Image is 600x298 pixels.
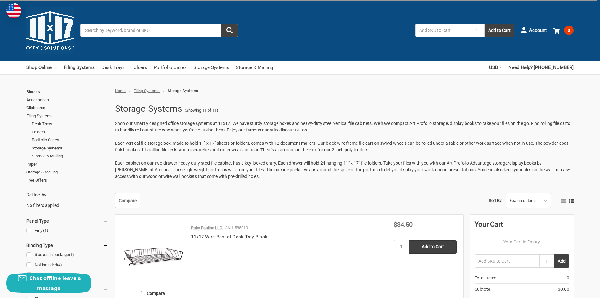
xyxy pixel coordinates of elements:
span: Total Items: [475,275,497,281]
span: (1) [43,228,48,233]
span: Chat offline leave a message [29,275,81,292]
a: Filing Systems [26,112,108,120]
span: Shop our smartly designed office storage systems at 11x17. We have sturdy storage boxes and heavy... [115,121,570,132]
a: Need Help? [PHONE_NUMBER] [508,61,574,74]
a: Storage Systems [32,144,108,152]
a: Shop Online [26,61,57,74]
a: Portfolio Cases [154,61,187,74]
a: Storage & Mailing [26,168,108,176]
div: Your Cart [475,219,569,234]
a: Storage Systems [193,61,229,74]
a: 6 boxes in package [26,251,108,259]
button: Chat offline leave a message [6,273,91,293]
h5: Binding Type [26,242,108,249]
h1: Storage Systems [115,101,182,117]
a: Account [521,22,547,38]
span: 0 [564,26,574,35]
a: Desk Trays [101,61,125,74]
a: Accessories [26,96,108,104]
span: Each vertical file storage box, made to hold 11" x 17" sheets or folders, comes with 12 document ... [115,141,568,152]
p: Your Cart Is Empty. [475,239,569,245]
h5: Panel Type [26,217,108,225]
input: Add SKU to Cart [415,24,470,37]
a: Packages of 10 boxes [26,271,108,279]
a: Free Offers [26,176,108,184]
a: Home [115,88,126,93]
span: (4) [57,262,62,267]
a: Compare [115,193,140,208]
label: Sort By: [489,196,502,205]
input: Compare [141,291,145,295]
button: Add [554,254,569,268]
span: $34.50 [394,221,413,228]
a: Folders [32,128,108,136]
a: Storage & Mailing [32,152,108,160]
img: 11x17.com [26,7,74,54]
span: (1) [69,252,74,257]
a: Binders [26,88,108,96]
a: Clipboards [26,104,108,112]
img: 11x17 Wire Basket Desk Tray Black [122,221,185,284]
a: Portfolio Cases [32,136,108,144]
a: Not included [26,261,108,269]
p: SKU: 585010 [225,225,248,231]
span: 0 [567,275,569,281]
a: 11x17 Wire Basket Desk Tray Black [191,234,267,240]
input: Add to Cart [409,240,457,254]
a: Desk Trays [32,120,108,128]
a: Vinyl [26,226,108,235]
a: Filing Systems [134,88,160,93]
a: Folders [131,61,147,74]
img: duty and tax information for United States [6,3,21,18]
a: 0 [553,22,574,38]
p: Ruby Paulina LLC. [191,225,223,231]
span: Each cabinet on our two-drawer heavy-duty steel file cabinet has a key-locked entry. Each drawer ... [115,161,570,179]
a: Paper [26,160,108,168]
div: No filters applied [26,191,108,208]
span: $0.00 [558,286,569,293]
span: Subtotal: [475,286,492,293]
input: Add SKU to Cart [475,254,539,268]
a: Filing Systems [64,61,95,74]
a: USD [489,61,502,74]
span: Account [529,27,547,34]
a: Storage & Mailing [236,61,273,74]
button: Add to Cart [485,24,514,37]
span: Storage Systems [168,88,198,93]
h5: Refine by [26,191,108,199]
input: Search by keyword, brand or SKU [80,24,238,37]
span: (Showing 11 of 11) [185,107,218,114]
